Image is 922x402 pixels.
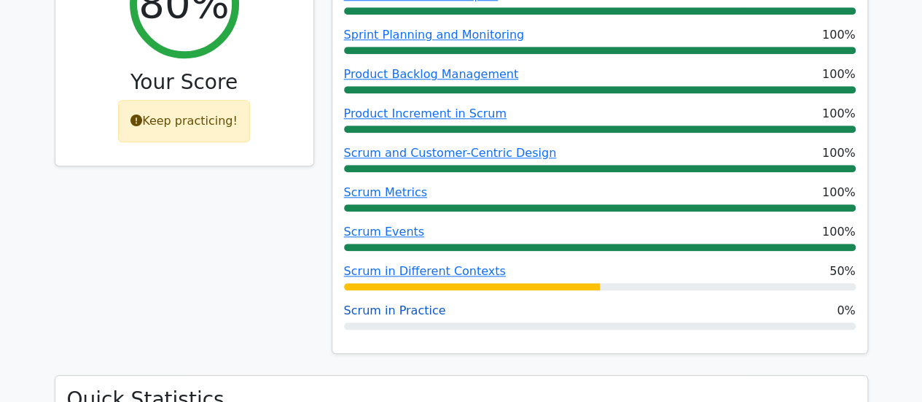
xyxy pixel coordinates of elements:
[829,263,856,280] span: 50%
[344,264,506,278] a: Scrum in Different Contexts
[822,105,856,123] span: 100%
[118,100,250,142] div: Keep practicing!
[67,70,302,95] h3: Your Score
[822,184,856,201] span: 100%
[344,67,519,81] a: Product Backlog Management
[344,304,446,317] a: Scrum in Practice
[822,66,856,83] span: 100%
[344,225,425,239] a: Scrum Events
[837,302,855,320] span: 0%
[344,185,427,199] a: Scrum Metrics
[822,223,856,241] span: 100%
[344,28,525,42] a: Sprint Planning and Monitoring
[822,26,856,44] span: 100%
[822,144,856,162] span: 100%
[344,107,507,120] a: Product Increment in Scrum
[344,146,557,160] a: Scrum and Customer-Centric Design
